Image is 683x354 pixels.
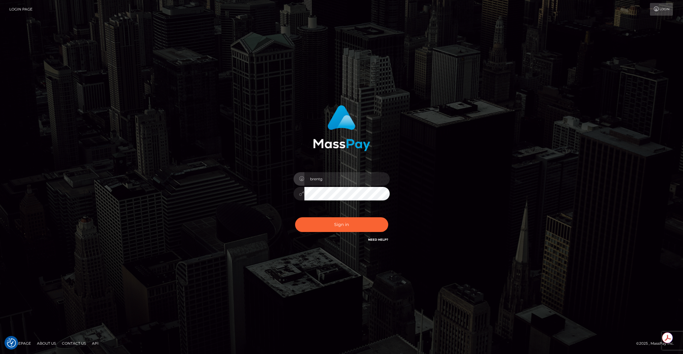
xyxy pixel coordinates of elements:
[304,172,390,186] input: Username...
[313,105,370,151] img: MassPay Login
[7,339,33,348] a: Homepage
[7,338,16,347] img: Revisit consent button
[7,338,16,347] button: Consent Preferences
[90,339,101,348] a: API
[35,339,58,348] a: About Us
[59,339,88,348] a: Contact Us
[650,3,673,16] a: Login
[636,340,678,347] div: © 2025 , MassPay Inc.
[368,238,388,242] a: Need Help?
[295,217,388,232] button: Sign in
[9,3,32,16] a: Login Page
